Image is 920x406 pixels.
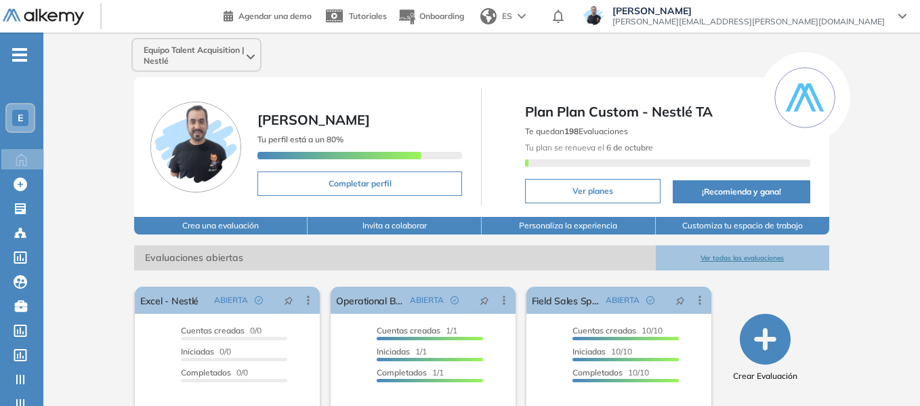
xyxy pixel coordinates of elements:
[572,346,632,357] span: 10/10
[675,295,685,306] span: pushpin
[502,10,512,22] span: ES
[3,9,84,26] img: Logo
[238,11,312,21] span: Agendar una demo
[572,367,649,378] span: 10/10
[181,367,231,378] span: Completados
[140,287,198,314] a: Excel - Nestlé
[377,367,444,378] span: 1/1
[665,289,695,311] button: pushpin
[214,294,248,306] span: ABIERTA
[525,179,661,203] button: Ver planes
[733,314,797,382] button: Crear Evaluación
[377,346,410,357] span: Iniciadas
[733,370,797,382] span: Crear Evaluación
[257,111,370,128] span: [PERSON_NAME]
[612,16,885,27] span: [PERSON_NAME][EMAIL_ADDRESS][PERSON_NAME][DOMAIN_NAME]
[181,346,231,357] span: 0/0
[181,346,214,357] span: Iniciadas
[572,325,663,336] span: 10/10
[852,341,920,406] div: Widget de chat
[419,11,464,21] span: Onboarding
[308,217,482,235] button: Invita a colaborar
[532,287,600,314] a: Field Sales Specialist (Purina)
[377,325,457,336] span: 1/1
[144,45,244,66] span: Equipo Talent Acquisition | Nestlé
[604,142,653,153] b: 6 de octubre
[255,296,263,304] span: check-circle
[274,289,304,311] button: pushpin
[469,289,499,311] button: pushpin
[518,14,526,19] img: arrow
[377,367,427,378] span: Completados
[134,217,308,235] button: Crea una evaluación
[482,217,656,235] button: Personaliza la experiencia
[525,102,810,122] span: Plan Plan Custom - Nestlé TA
[377,325,440,336] span: Cuentas creadas
[564,126,579,136] b: 198
[181,325,245,336] span: Cuentas creadas
[181,367,248,378] span: 0/0
[656,245,830,270] button: Ver todas las evaluaciones
[257,134,343,144] span: Tu perfil está a un 80%
[480,8,497,24] img: world
[134,245,656,270] span: Evaluaciones abiertas
[410,294,444,306] span: ABIERTA
[656,217,830,235] button: Customiza tu espacio de trabajo
[480,295,489,306] span: pushpin
[377,346,427,357] span: 1/1
[572,325,636,336] span: Cuentas creadas
[150,102,241,192] img: Foto de perfil
[525,126,628,136] span: Te quedan Evaluaciones
[257,171,463,196] button: Completar perfil
[572,367,623,378] span: Completados
[224,7,312,23] a: Agendar una demo
[349,11,387,21] span: Tutoriales
[606,294,640,306] span: ABIERTA
[572,346,606,357] span: Iniciadas
[612,5,885,16] span: [PERSON_NAME]
[451,296,459,304] span: check-circle
[284,295,293,306] span: pushpin
[181,325,262,336] span: 0/0
[673,180,810,203] button: ¡Recomienda y gana!
[646,296,654,304] span: check-circle
[398,2,464,31] button: Onboarding
[336,287,404,314] a: Operational Buyer
[12,54,27,56] i: -
[18,113,23,123] span: E
[852,341,920,406] iframe: Chat Widget
[525,142,653,153] span: Tu plan se renueva el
